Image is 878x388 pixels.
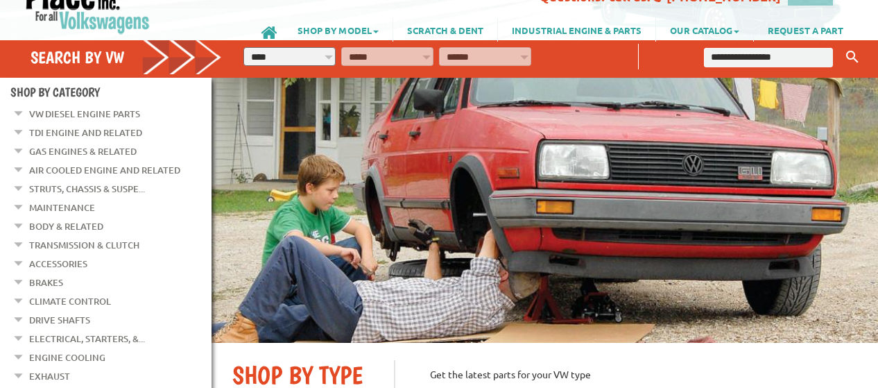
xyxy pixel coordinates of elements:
img: First slide [900x500] [212,78,878,343]
a: Climate Control [29,292,111,310]
a: TDI Engine and Related [29,124,142,142]
a: Exhaust [29,367,70,385]
a: SHOP BY MODEL [284,18,393,42]
a: OUR CATALOG [656,18,753,42]
a: Electrical, Starters, &... [29,330,145,348]
a: Brakes [29,273,63,292]
a: INDUSTRIAL ENGINE & PARTS [498,18,655,42]
a: SCRATCH & DENT [393,18,497,42]
a: Transmission & Clutch [29,236,139,254]
a: Engine Cooling [29,348,105,366]
p: Get the latest parts for your VW type [394,360,857,388]
a: Gas Engines & Related [29,142,137,160]
a: Struts, Chassis & Suspe... [29,180,145,198]
a: Drive Shafts [29,311,90,329]
a: REQUEST A PART [754,18,857,42]
a: Maintenance [29,199,95,217]
button: Keyword Search [842,46,863,69]
a: Body & Related [29,217,103,235]
h4: Search by VW [31,47,222,67]
h4: Shop By Category [10,85,212,99]
a: Accessories [29,255,87,273]
a: VW Diesel Engine Parts [29,105,140,123]
a: Air Cooled Engine and Related [29,161,180,179]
